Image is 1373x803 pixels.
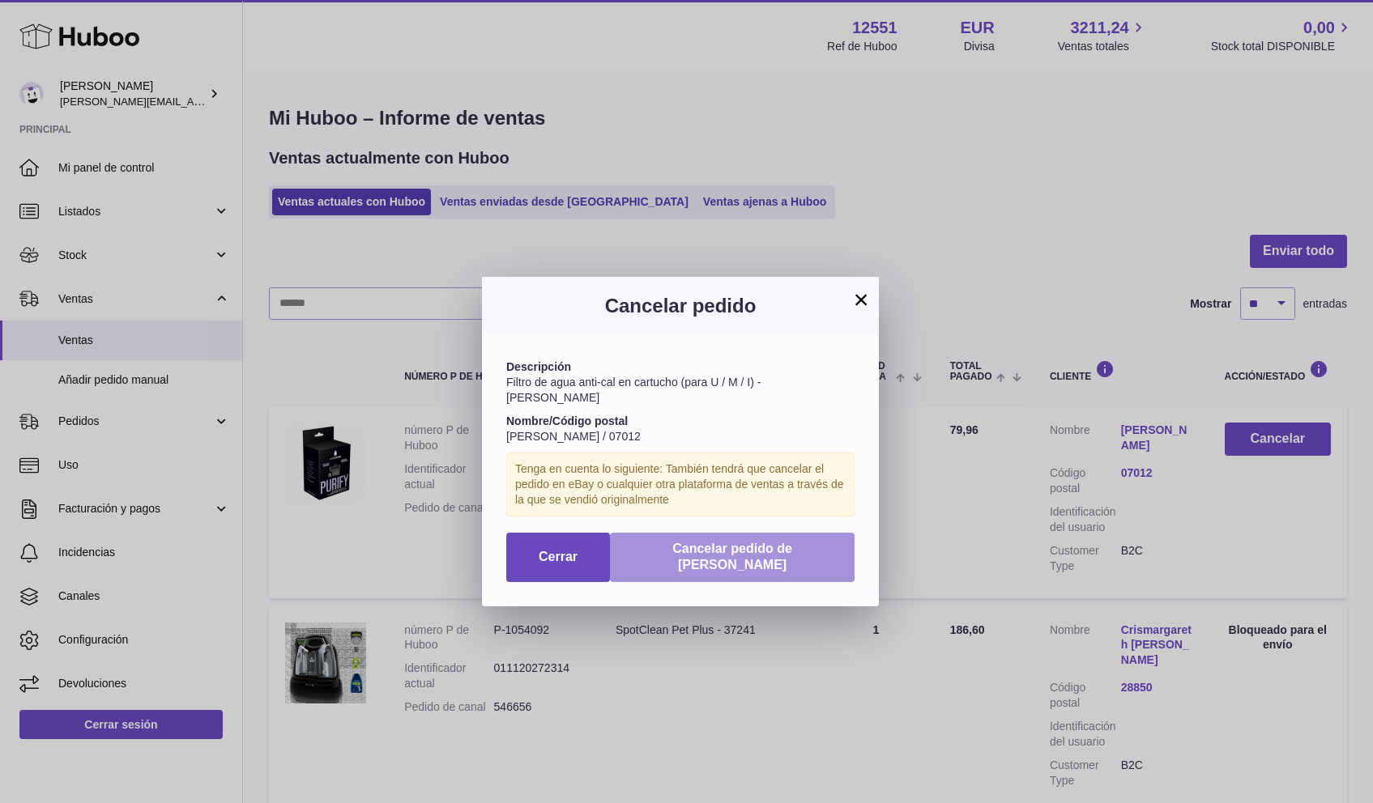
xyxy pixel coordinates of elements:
strong: Descripción [506,360,571,373]
div: Tenga en cuenta lo siguiente: También tendrá que cancelar el pedido en eBay o cualquier otra plat... [506,452,855,516]
h3: Cancelar pedido [506,293,855,319]
span: [PERSON_NAME] / 07012 [506,430,641,443]
span: Cancelar pedido de [PERSON_NAME] [672,542,792,572]
button: Cancelar pedido de [PERSON_NAME] [610,533,855,583]
span: Filtro de agua anti-cal en cartucho (para U / M / I) - [PERSON_NAME] [506,376,761,404]
button: Cerrar [506,533,610,583]
span: Cerrar [539,550,578,563]
strong: Nombre/Código postal [506,414,628,427]
button: × [851,290,871,309]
